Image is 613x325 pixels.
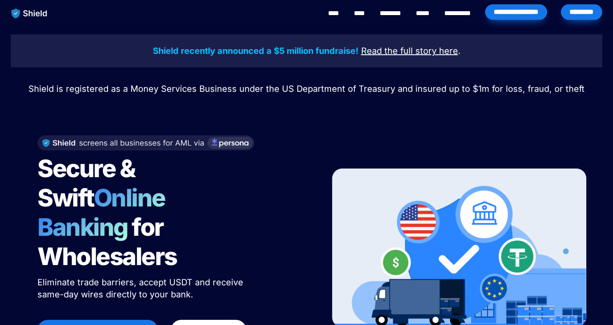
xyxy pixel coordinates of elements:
span: for Wholesalers [37,212,177,271]
a: Read the full story [361,47,437,56]
u: Read the full story [361,46,437,56]
span: Secure & Swift [37,154,139,212]
strong: Shield recently announced a $5 million fundraise! [153,46,359,56]
span: Online Banking [37,183,174,242]
u: here [439,46,458,56]
span: Shield is registered as a Money Services Business under the US Department of Treasury and insured... [28,84,585,94]
span: . [458,46,461,56]
a: here [439,47,458,56]
span: Eliminate trade barriers, accept USDT and receive same-day wires directly to your bank. [37,277,246,300]
img: website logo [7,4,52,22]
